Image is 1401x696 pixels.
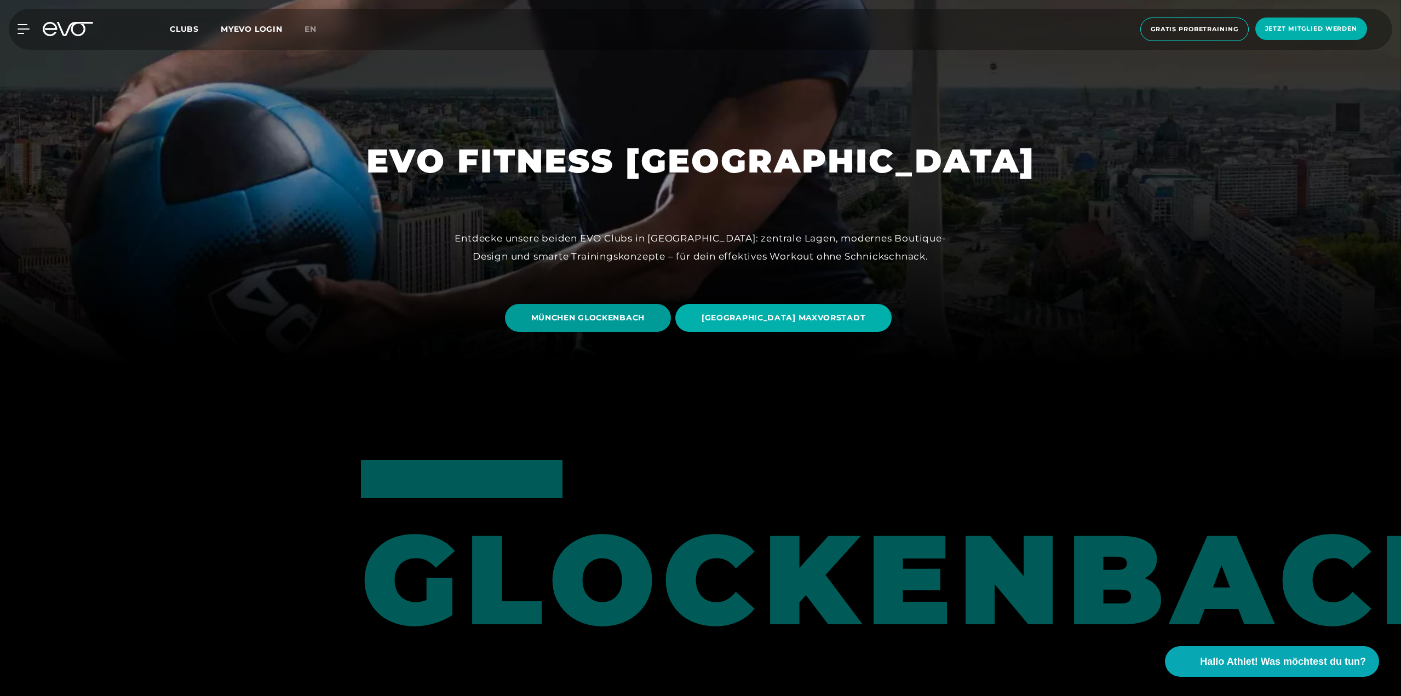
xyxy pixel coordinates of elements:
a: MÜNCHEN GLOCKENBACH [505,296,675,340]
span: Hallo Athlet! Was möchtest du tun? [1200,654,1366,669]
span: MÜNCHEN GLOCKENBACH [531,312,645,324]
a: en [305,23,330,36]
a: MYEVO LOGIN [221,24,283,34]
a: [GEOGRAPHIC_DATA] MAXVORSTADT [675,296,896,340]
a: Gratis Probetraining [1137,18,1252,41]
span: Gratis Probetraining [1151,25,1238,34]
div: Glockenbach [361,460,512,643]
span: Clubs [170,24,199,34]
a: Clubs [170,24,221,34]
span: Jetzt Mitglied werden [1265,24,1357,33]
a: Jetzt Mitglied werden [1252,18,1370,41]
span: [GEOGRAPHIC_DATA] MAXVORSTADT [702,312,865,324]
div: Entdecke unsere beiden EVO Clubs in [GEOGRAPHIC_DATA]: zentrale Lagen, modernes Boutique-Design u... [454,229,947,265]
button: Hallo Athlet! Was möchtest du tun? [1165,646,1379,677]
h1: EVO FITNESS [GEOGRAPHIC_DATA] [366,140,1035,182]
span: en [305,24,317,34]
